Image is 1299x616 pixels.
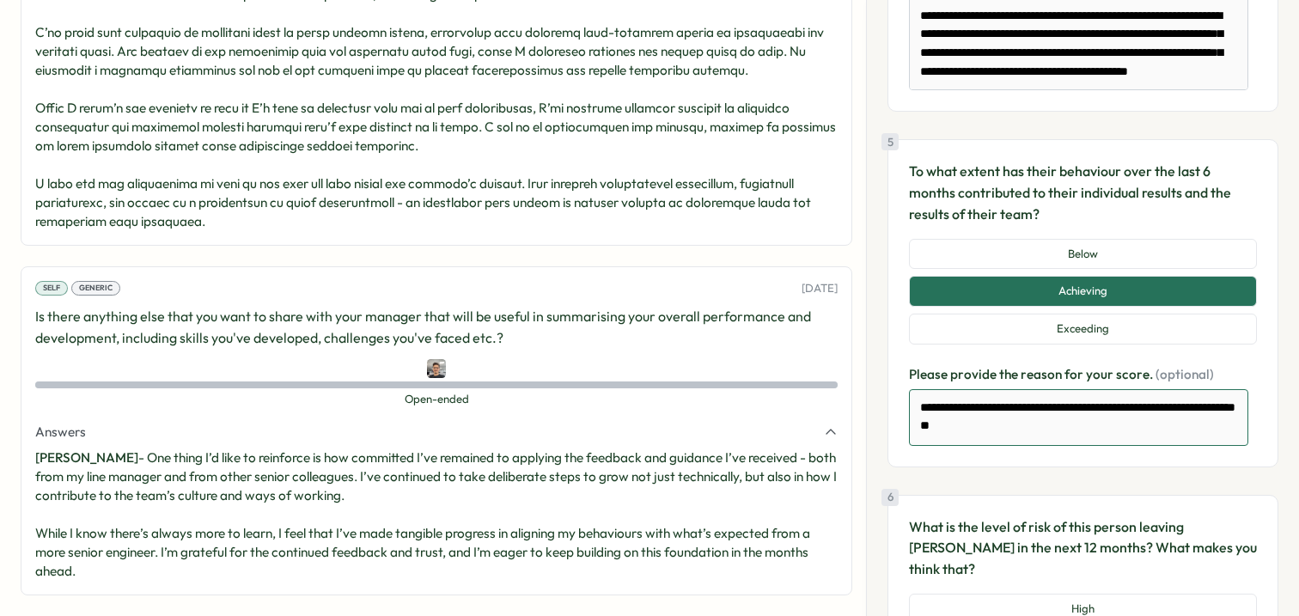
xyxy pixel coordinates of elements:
[71,281,120,296] div: Generic
[909,161,1257,224] p: To what extent has their behaviour over the last 6 months contributed to their individual results...
[881,133,899,150] div: 5
[35,392,838,407] span: Open-ended
[999,366,1021,382] span: the
[1064,366,1086,382] span: for
[1116,366,1156,382] span: score.
[909,366,950,382] span: Please
[1086,366,1116,382] span: your
[909,314,1257,345] button: Exceeding
[802,281,838,296] p: [DATE]
[1021,366,1064,382] span: reason
[35,306,838,349] p: Is there anything else that you want to share with your manager that will be useful in summarisin...
[35,423,838,442] button: Answers
[909,239,1257,270] button: Below
[950,366,999,382] span: provide
[35,448,838,581] p: - One thing I’d like to reinforce is how committed I’ve remained to applying the feedback and gui...
[881,489,899,506] div: 6
[35,449,138,466] span: [PERSON_NAME]
[35,281,68,296] div: Self
[35,423,86,442] span: Answers
[427,359,446,378] img: Daniele Faraglia
[909,276,1257,307] button: Achieving
[1156,366,1214,382] span: (optional)
[909,516,1257,580] p: What is the level of risk of this person leaving [PERSON_NAME] in the next 12 months? What makes ...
